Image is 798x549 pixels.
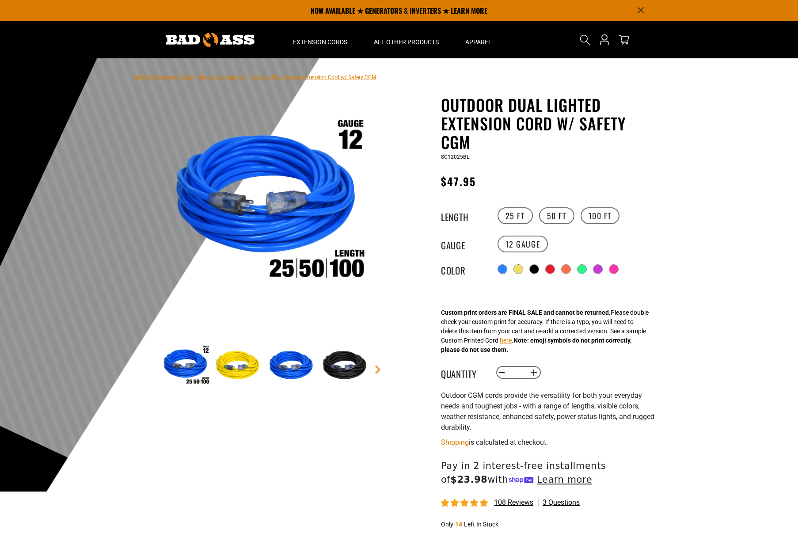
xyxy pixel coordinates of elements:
label: Quantity [441,367,485,378]
span: $47.95 [441,173,476,189]
label: 100 FT [581,207,620,224]
span: 4.81 stars [441,499,490,507]
span: Only [441,521,453,528]
summary: Extension Cords [280,21,361,58]
span: Left In Stock [464,521,498,528]
legend: Length [441,210,485,221]
span: Apparel [465,38,492,46]
label: 12 Gauge [498,236,548,252]
span: › [195,74,197,80]
nav: breadcrumbs [134,72,376,82]
span: SC12025BL [441,154,469,160]
span: 108 reviews [494,498,533,507]
strong: Custom print orders are FINAL SALE and cannot be returned. [441,309,611,316]
span: 14 [455,521,462,528]
button: here [500,336,512,345]
a: Shipping [441,438,469,446]
a: Next [373,365,382,374]
span: All Other Products [374,38,439,46]
legend: Gauge [441,238,485,250]
span: Extension Cords [293,38,347,46]
summary: All Other Products [361,21,452,58]
img: Yellow [213,340,265,392]
summary: Apparel [452,21,505,58]
div: Please double check your custom print for accuracy. If there is a typo, you will need to delete t... [441,308,649,355]
summary: Search [578,33,592,47]
label: 25 FT [498,207,533,224]
h1: Outdoor Dual Lighted Extension Cord w/ Safety CGM [441,95,657,151]
strong: Note: emoji symbols do not print correctly, please do not use them. [441,337,631,353]
span: 3 questions [543,498,580,507]
a: Return to Collection [199,74,246,80]
span: › [247,74,249,80]
div: is calculated at checkout. [441,436,657,448]
label: 50 FT [539,207,574,224]
span: Outdoor Dual Lighted Extension Cord w/ Safety CGM [251,74,376,80]
span: Outdoor CGM cords provide the versatility for both your everyday needs and toughest jobs - with a... [441,391,654,431]
a: Bad Ass Extension Cords [134,74,194,80]
img: Black [320,340,372,392]
img: Bad Ass Extension Cords [166,33,255,47]
legend: Color [441,263,485,275]
img: Blue [267,340,318,392]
